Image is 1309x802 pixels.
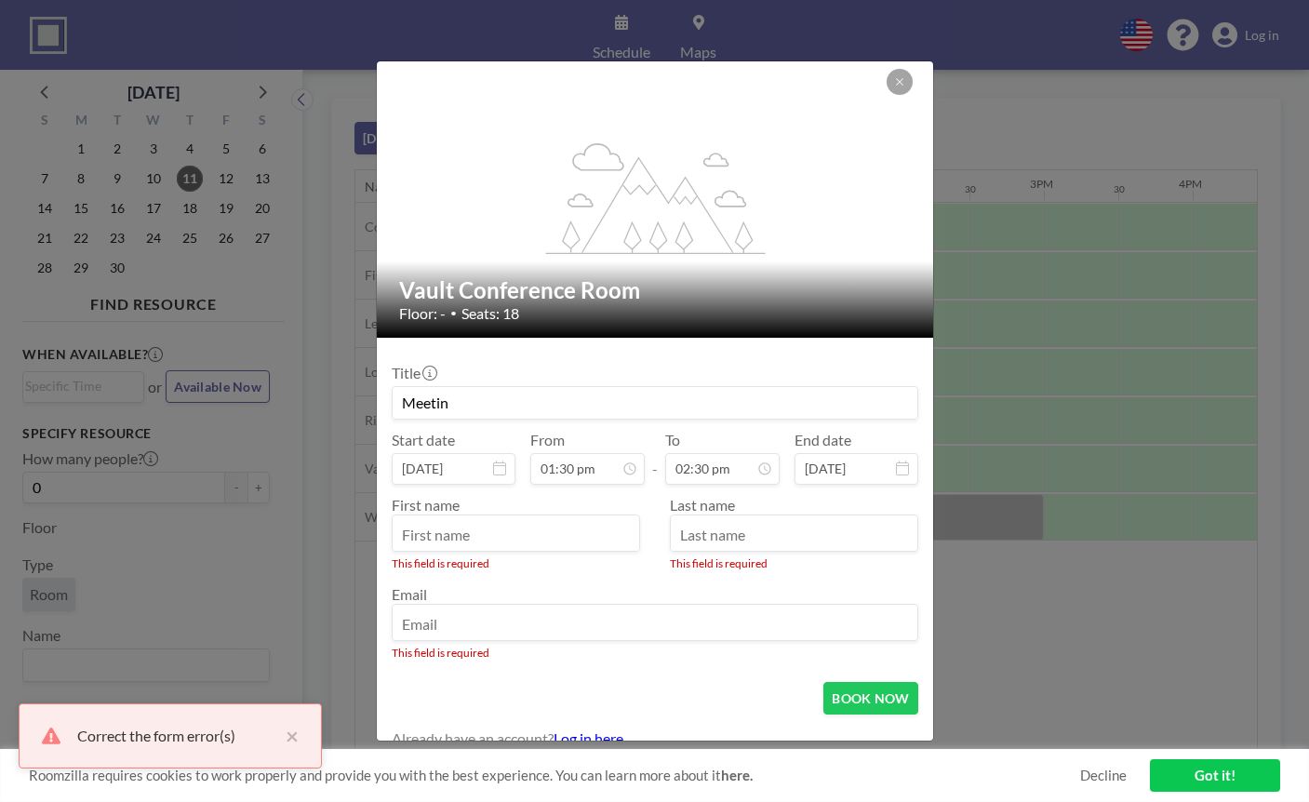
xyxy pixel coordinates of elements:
[721,767,753,783] a: here.
[77,725,276,747] div: Correct the form error(s)
[393,387,917,419] input: Guest reservation
[671,519,917,551] input: Last name
[1150,759,1280,792] a: Got it!
[545,141,765,253] g: flex-grow: 1.2;
[450,306,457,320] span: •
[652,437,658,478] span: -
[795,431,851,449] label: End date
[530,431,565,449] label: From
[392,496,460,514] label: First name
[665,431,680,449] label: To
[276,725,299,747] button: close
[823,682,917,715] button: BOOK NOW
[29,767,1080,784] span: Roomzilla requires cookies to work properly and provide you with the best experience. You can lea...
[393,608,917,640] input: Email
[554,729,623,747] a: Log in here
[392,364,435,382] label: Title
[393,519,639,551] input: First name
[461,304,519,323] span: Seats: 18
[392,585,427,603] label: Email
[670,496,735,514] label: Last name
[399,304,446,323] span: Floor: -
[392,431,455,449] label: Start date
[392,646,918,660] div: This field is required
[1080,767,1127,784] a: Decline
[399,276,913,304] h2: Vault Conference Room
[670,556,918,570] div: This field is required
[392,556,640,570] div: This field is required
[392,729,554,748] span: Already have an account?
